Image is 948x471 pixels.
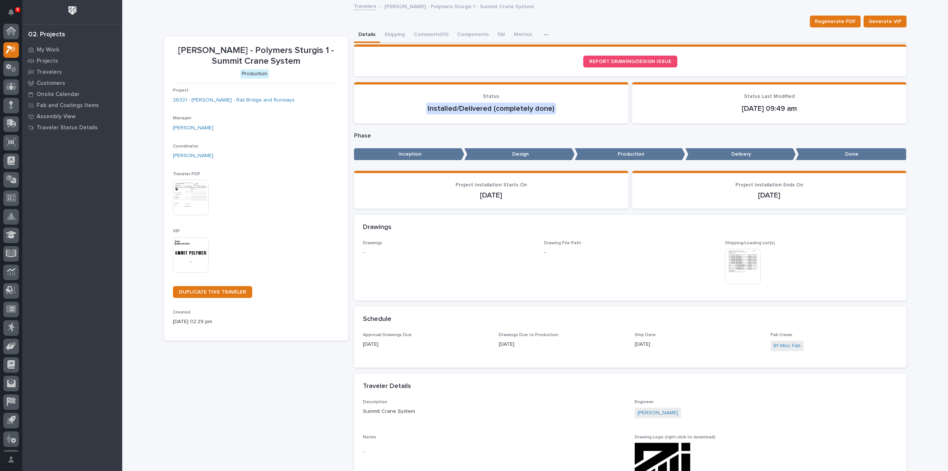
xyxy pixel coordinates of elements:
span: Status Last Modified [744,94,795,99]
p: 5 [16,7,19,12]
a: Traveler Status Details [22,122,122,133]
span: Drawing File Path [544,241,581,245]
span: Generate VIP [868,17,902,26]
p: Customers [37,80,65,87]
a: Assembly View [22,111,122,122]
div: 02. Projects [28,31,65,39]
span: Fab Crews [771,333,792,337]
p: [PERSON_NAME] - Polymers Sturgis 1 - Summit Crane System [173,45,339,67]
p: - [363,448,626,456]
p: Design [464,148,575,160]
button: Details [354,27,380,43]
p: - [363,249,535,256]
p: Onsite Calendar [37,91,80,98]
p: Projects [37,58,58,64]
a: Travelers [354,1,376,10]
p: [DATE] [641,191,898,200]
span: Project Installation Starts On [455,182,527,188]
button: Metrics [510,27,537,43]
p: Fab and Coatings Items [37,102,99,109]
div: Installed/Delivered (completely done) [426,103,556,115]
button: Comments (10) [409,27,453,43]
button: FAI [493,27,510,43]
span: Drawings [363,241,382,245]
button: Regenerate PDF [810,16,861,27]
h2: Traveler Details [363,382,411,391]
p: Production [575,148,685,160]
span: Drawing Logo (right-click to download) [635,435,715,440]
a: DUPLICATE THIS TRAVELER [173,286,252,298]
button: Components [453,27,493,43]
a: B1 Misc Fab [774,342,801,350]
p: [DATE] [363,191,620,200]
p: Travelers [37,69,62,76]
a: My Work [22,44,122,55]
span: Description [363,400,387,404]
a: REPORT DRAWING/DESIGN ISSUE [583,56,677,67]
span: Project [173,88,188,93]
span: Manager [173,116,191,120]
span: DUPLICATE THIS TRAVELER [179,289,246,295]
span: Drawings Due to Production [499,333,558,337]
span: Notes [363,435,376,440]
a: [PERSON_NAME] [173,124,213,132]
a: Projects [22,55,122,66]
p: [DATE] [635,341,762,348]
p: Delivery [685,148,796,160]
img: Workspace Logo [66,4,79,17]
p: [DATE] 09:49 am [641,104,898,113]
p: [PERSON_NAME] - Polymers Sturgis 1 - Summit Crane System [384,2,534,10]
p: Done [796,148,906,160]
span: VIP [173,229,180,233]
a: Fab and Coatings Items [22,100,122,111]
a: [PERSON_NAME] [638,409,678,417]
div: Production [240,69,269,79]
p: [DATE] [363,341,490,348]
span: Shipping/Loading List(s) [725,241,775,245]
p: Assembly View [37,113,76,120]
p: Summit Crane System [363,408,626,415]
span: Regenerate PDF [815,17,856,26]
a: Onsite Calendar [22,89,122,100]
p: Traveler Status Details [37,125,98,131]
p: [DATE] [499,341,626,348]
a: [PERSON_NAME] [173,152,213,160]
p: My Work [37,47,59,53]
a: Customers [22,77,122,89]
button: Generate VIP [864,16,907,27]
h2: Drawings [363,223,391,232]
button: Shipping [380,27,409,43]
span: Ship Date [635,333,656,337]
span: Status [483,94,499,99]
span: Coordinator [173,144,198,149]
div: Notifications5 [9,9,19,21]
span: Created [173,310,190,315]
span: Project Installation Ends On [735,182,803,188]
button: Notifications [3,4,19,20]
h2: Schedule [363,315,391,324]
span: Approval Drawings Due [363,333,412,337]
span: Engineer [635,400,654,404]
a: 26321 - [PERSON_NAME] - Rail Bridge and Runways [173,96,295,104]
p: - [544,249,545,256]
span: REPORT DRAWING/DESIGN ISSUE [589,59,671,64]
p: [DATE] 02:29 pm [173,318,339,326]
p: Inception [354,148,464,160]
span: Traveler PDF [173,172,200,176]
a: Travelers [22,66,122,77]
p: Phase [354,132,907,139]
